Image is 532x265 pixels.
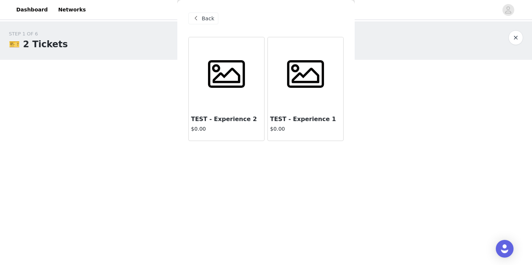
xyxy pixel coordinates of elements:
[202,15,214,23] span: Back
[191,115,262,124] h3: TEST - Experience 2
[505,4,512,16] div: avatar
[9,38,68,51] h1: 🎫 2 Tickets
[270,125,341,133] h4: $0.00
[9,30,68,38] div: STEP 1 OF 6
[191,125,262,133] h4: $0.00
[496,240,514,258] div: Open Intercom Messenger
[54,1,90,18] a: Networks
[270,115,341,124] h3: TEST - Experience 1
[12,1,52,18] a: Dashboard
